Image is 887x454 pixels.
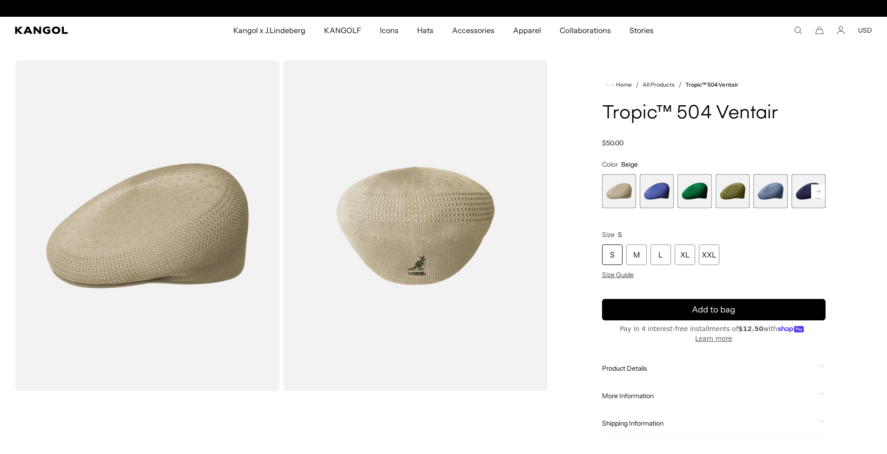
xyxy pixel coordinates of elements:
[614,81,632,88] span: Home
[15,61,279,391] img: color-beige
[675,79,682,90] li: /
[602,174,636,208] label: Beige
[602,419,814,427] span: Shipping Information
[602,271,634,279] span: Size Guide
[618,230,622,239] span: S
[620,17,663,44] a: Stories
[632,79,639,90] li: /
[15,27,154,34] a: Kangol
[837,26,845,34] a: Account
[685,81,738,88] a: Tropic™ 504 Ventair
[753,174,787,208] label: DENIM BLUE
[233,17,306,44] span: Kangol x J.Lindeberg
[640,174,674,208] div: 2 of 22
[348,5,540,12] div: 1 of 2
[371,17,408,44] a: Icons
[283,61,548,391] img: color-beige
[417,17,433,44] span: Hats
[452,17,494,44] span: Accessories
[513,17,541,44] span: Apparel
[792,174,826,208] div: 6 of 22
[348,5,540,12] slideshow-component: Announcement bar
[602,230,615,239] span: Size
[504,17,550,44] a: Apparel
[602,160,618,169] span: Color
[602,392,814,400] span: More Information
[675,244,695,265] div: XL
[794,26,802,34] summary: Search here
[348,5,540,12] div: Announcement
[677,174,711,208] label: Masters Green
[315,17,370,44] a: KANGOLF
[443,17,504,44] a: Accessories
[716,174,750,208] div: 4 of 22
[560,17,610,44] span: Collaborations
[692,304,735,316] span: Add to bag
[815,26,824,34] button: Cart
[606,81,632,89] a: Home
[602,103,826,124] h1: Tropic™ 504 Ventair
[650,244,671,265] div: L
[602,79,826,90] nav: breadcrumbs
[602,364,814,373] span: Product Details
[550,17,620,44] a: Collaborations
[602,139,623,147] span: $50.00
[626,244,647,265] div: M
[602,174,636,208] div: 1 of 22
[640,174,674,208] label: Starry Blue
[224,17,315,44] a: Kangol x J.Lindeberg
[677,174,711,208] div: 3 of 22
[602,299,826,320] button: Add to bag
[324,17,361,44] span: KANGOLF
[716,174,750,208] label: Green
[408,17,443,44] a: Hats
[630,17,654,44] span: Stories
[602,244,623,265] div: S
[753,174,787,208] div: 5 of 22
[621,160,638,169] span: Beige
[380,17,399,44] span: Icons
[643,81,675,88] a: All Products
[858,26,872,34] button: USD
[792,174,826,208] label: Navy
[699,244,719,265] div: XXL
